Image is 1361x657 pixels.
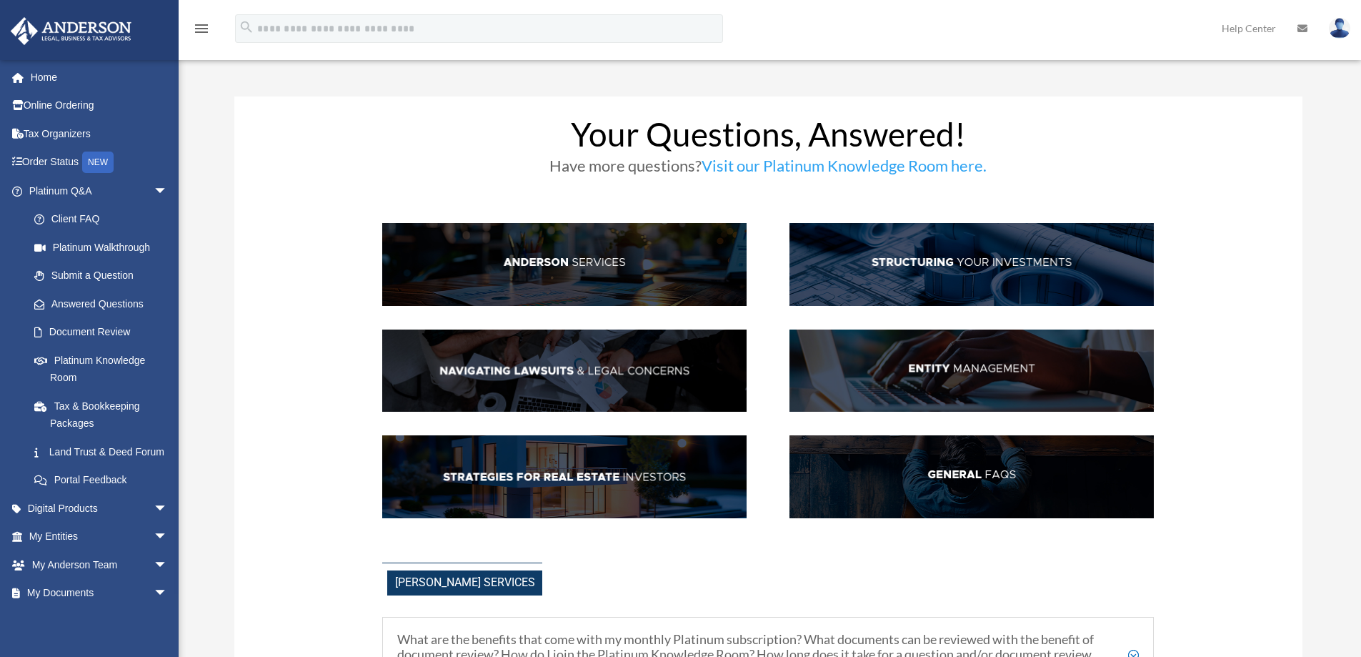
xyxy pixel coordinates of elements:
a: Document Review [20,318,189,347]
a: Portal Feedback [20,466,189,495]
a: Submit a Question [20,262,189,290]
img: EntManag_hdr [789,330,1154,413]
div: NEW [82,152,114,173]
span: [PERSON_NAME] Services [387,570,542,596]
span: arrow_drop_down [154,607,182,636]
a: Digital Productsarrow_drop_down [10,494,189,523]
span: arrow_drop_down [154,177,182,206]
span: arrow_drop_down [154,550,182,580]
a: Tax & Bookkeeping Packages [20,392,189,438]
a: Client FAQ [20,205,182,234]
img: StratsRE_hdr [382,435,747,518]
a: Platinum Knowledge Room [20,346,189,392]
a: Order StatusNEW [10,148,189,177]
a: Online Ordering [10,92,189,120]
img: GenFAQ_hdr [789,435,1154,518]
i: menu [193,20,210,37]
a: Platinum Walkthrough [20,233,189,262]
h3: Have more questions? [382,158,1154,181]
a: My Anderson Teamarrow_drop_down [10,550,189,579]
i: search [239,19,254,35]
a: Online Learningarrow_drop_down [10,607,189,636]
img: StructInv_hdr [789,223,1154,306]
h1: Your Questions, Answered! [382,118,1154,158]
span: arrow_drop_down [154,494,182,523]
a: Answered Questions [20,290,189,318]
span: arrow_drop_down [154,523,182,552]
img: NavLaw_hdr [382,330,747,413]
a: Visit our Platinum Knowledge Room here. [702,156,987,182]
a: Home [10,63,189,92]
img: AndServ_hdr [382,223,747,306]
img: Anderson Advisors Platinum Portal [6,17,136,45]
img: User Pic [1329,18,1350,39]
a: menu [193,25,210,37]
a: My Documentsarrow_drop_down [10,579,189,608]
a: My Entitiesarrow_drop_down [10,523,189,551]
a: Platinum Q&Aarrow_drop_down [10,177,189,205]
a: Tax Organizers [10,119,189,148]
span: arrow_drop_down [154,579,182,608]
a: Land Trust & Deed Forum [20,438,189,466]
